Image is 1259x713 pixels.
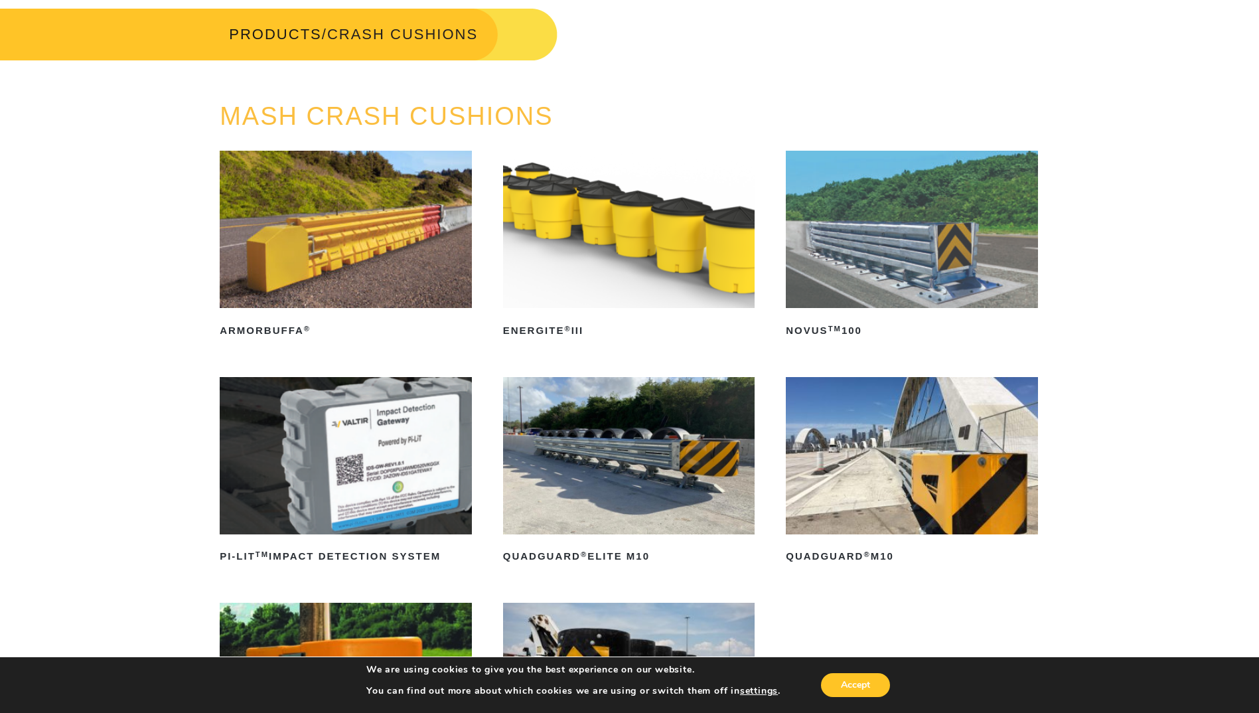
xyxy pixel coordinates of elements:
h2: QuadGuard Elite M10 [503,546,755,568]
button: Accept [821,673,890,697]
sup: ® [863,550,870,558]
p: You can find out more about which cookies we are using or switch them off in . [366,685,780,697]
a: QuadGuard®Elite M10 [503,377,755,568]
a: ENERGITE®III [503,151,755,341]
sup: ® [304,325,311,333]
button: settings [740,685,778,697]
h2: ENERGITE III [503,320,755,341]
a: MASH CRASH CUSHIONS [220,102,554,130]
sup: ® [564,325,571,333]
sup: TM [256,550,269,558]
a: NOVUSTM100 [786,151,1038,341]
a: PRODUCTS [229,26,321,42]
h2: PI-LIT Impact Detection System [220,546,472,568]
span: CRASH CUSHIONS [327,26,478,42]
sup: ® [581,550,587,558]
h2: ArmorBuffa [220,320,472,341]
a: ArmorBuffa® [220,151,472,341]
a: QuadGuard®M10 [786,377,1038,568]
a: PI-LITTMImpact Detection System [220,377,472,568]
sup: TM [828,325,842,333]
h2: QuadGuard M10 [786,546,1038,568]
h2: NOVUS 100 [786,320,1038,341]
p: We are using cookies to give you the best experience on our website. [366,664,780,676]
